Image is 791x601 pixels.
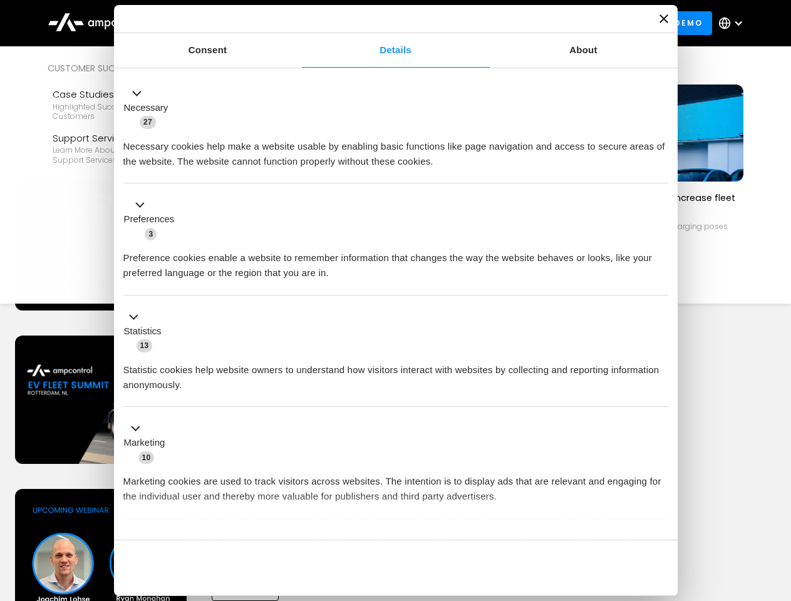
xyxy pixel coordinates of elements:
[124,436,165,450] label: Marketing
[114,33,302,68] a: Consent
[48,83,203,126] a: Case StudiesHighlighted success stories From Our Customers
[138,451,155,464] span: 10
[123,533,226,548] button: Unclassified (2)
[123,309,169,353] button: Statistics (13)
[490,33,678,68] a: About
[48,126,203,170] a: Support ServicesLearn more about Ampcontrol’s support services
[53,102,198,121] div: Highlighted success stories From Our Customers
[123,241,668,280] div: Preference cookies enable a website to remember information that changes the way the website beha...
[53,88,198,101] div: Case Studies
[48,61,203,75] div: Customer success
[123,353,668,393] div: Statistic cookies help website owners to understand how visitors interact with websites by collec...
[145,228,157,240] span: 3
[207,535,219,547] span: 2
[123,198,182,242] button: Preferences (3)
[124,212,175,227] label: Preferences
[302,33,490,68] a: Details
[488,550,668,586] button: Okay
[53,145,198,165] div: Learn more about Ampcontrol’s support services
[53,131,198,145] div: Support Services
[124,101,168,115] label: Necessary
[123,421,173,465] button: Marketing (10)
[124,324,162,339] label: Statistics
[123,86,176,130] button: Necessary (27)
[140,116,156,128] span: 27
[137,339,153,352] span: 13
[659,14,668,23] button: Close banner
[123,130,668,169] div: Necessary cookies help make a website usable by enabling basic functions like page navigation and...
[123,465,668,504] div: Marketing cookies are used to track visitors across websites. The intention is to display ads tha...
